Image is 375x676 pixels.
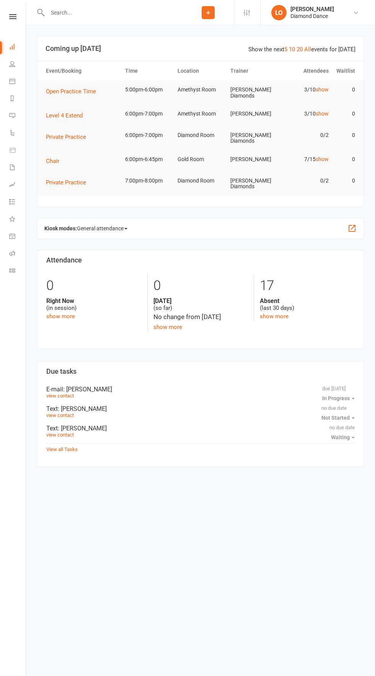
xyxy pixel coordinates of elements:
[46,134,86,140] span: Private Practice
[174,126,227,144] td: Diamond Room
[9,211,26,228] a: What's New
[9,246,26,263] a: Roll call kiosk mode
[304,46,311,53] a: All
[46,297,142,305] strong: Right Now
[46,405,355,412] div: Text
[9,73,26,91] a: Calendar
[58,405,107,412] span: : [PERSON_NAME]
[227,105,280,123] td: [PERSON_NAME]
[153,312,248,322] div: No change from [DATE]
[279,61,332,81] th: Attendees
[122,150,174,168] td: 6:00pm-6:45pm
[279,105,332,123] td: 3/10
[9,177,26,194] a: Assessments
[63,386,112,393] span: : [PERSON_NAME]
[46,112,83,119] span: Level 4 Extend
[122,81,174,99] td: 5:00pm-6:00pm
[46,156,65,166] button: Chair
[279,81,332,99] td: 3/10
[44,225,77,231] strong: Kiosk modes:
[290,13,334,20] div: Diamond Dance
[46,178,91,187] button: Private Practice
[46,386,355,393] div: E-mail
[153,297,248,305] strong: [DATE]
[316,86,329,93] a: show
[46,412,74,418] a: view contact
[46,313,75,320] a: show more
[153,324,182,331] a: show more
[46,88,96,95] span: Open Practice Time
[153,274,248,297] div: 0
[227,150,280,168] td: [PERSON_NAME]
[227,172,280,196] td: [PERSON_NAME] Diamonds
[42,61,122,81] th: Event/Booking
[260,274,355,297] div: 17
[279,126,332,144] td: 0/2
[260,297,355,312] div: (last 30 days)
[271,5,287,20] div: LO
[46,158,59,165] span: Chair
[46,45,355,52] h3: Coming up [DATE]
[279,150,332,168] td: 7/15
[279,172,332,190] td: 0/2
[122,126,174,144] td: 6:00pm-7:00pm
[46,432,74,438] a: view contact
[332,105,359,123] td: 0
[122,105,174,123] td: 6:00pm-7:00pm
[290,6,334,13] div: [PERSON_NAME]
[46,111,88,120] button: Level 4 Extend
[284,46,287,53] a: 5
[174,81,227,99] td: Amethyst Room
[332,81,359,99] td: 0
[260,297,355,305] strong: Absent
[46,368,355,375] h3: Due tasks
[174,61,227,81] th: Location
[260,313,289,320] a: show more
[227,126,280,150] td: [PERSON_NAME] Diamonds
[248,45,355,54] div: Show the next events for [DATE]
[316,156,329,162] a: show
[58,425,107,432] span: : [PERSON_NAME]
[297,46,303,53] a: 20
[289,46,295,53] a: 10
[227,61,280,81] th: Trainer
[122,61,174,81] th: Time
[332,150,359,168] td: 0
[9,263,26,280] a: Class kiosk mode
[332,126,359,144] td: 0
[174,172,227,190] td: Diamond Room
[46,132,91,142] button: Private Practice
[46,87,101,96] button: Open Practice Time
[46,446,78,452] a: View all Tasks
[45,7,182,18] input: Search...
[46,393,74,399] a: view contact
[9,142,26,160] a: Product Sales
[46,274,142,297] div: 0
[174,105,227,123] td: Amethyst Room
[46,256,355,264] h3: Attendance
[46,297,142,312] div: (in session)
[332,61,359,81] th: Waitlist
[46,179,86,186] span: Private Practice
[9,91,26,108] a: Reports
[9,39,26,56] a: Dashboard
[153,297,248,312] div: (so far)
[332,172,359,190] td: 0
[9,228,26,246] a: General attendance kiosk mode
[174,150,227,168] td: Gold Room
[77,222,127,235] span: General attendance
[227,81,280,105] td: [PERSON_NAME] Diamonds
[122,172,174,190] td: 7:00pm-8:00pm
[46,425,355,432] div: Text
[316,111,329,117] a: show
[9,56,26,73] a: People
